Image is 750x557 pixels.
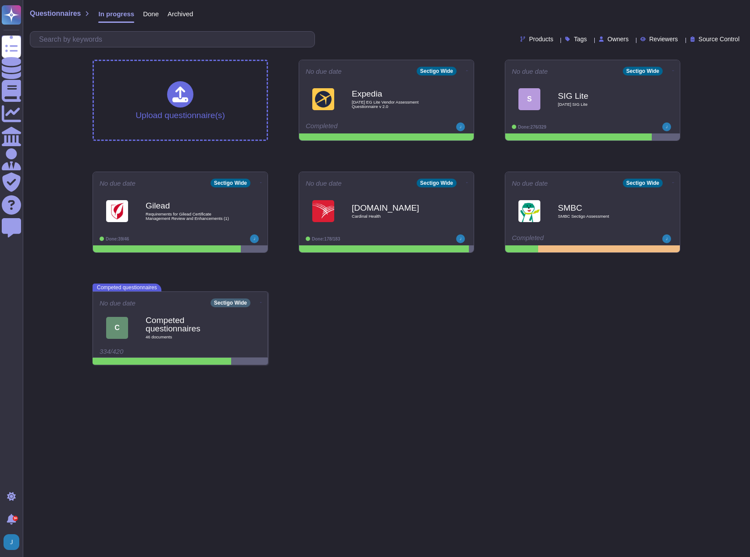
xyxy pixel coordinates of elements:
span: Cardinal Health [352,214,439,219]
span: No due date [100,180,136,187]
span: SMBC Sectigo Assessment [558,214,646,219]
img: Logo [312,200,334,222]
img: Logo [312,88,334,110]
span: No due date [306,68,342,75]
span: Competed questionnaires [93,284,161,291]
b: [DOMAIN_NAME] [352,204,439,212]
span: No due date [100,300,136,306]
span: No due date [512,180,548,187]
span: Requirements for Gilead Certificate Management Review and Enhancements (1) [146,212,233,220]
span: Done: 276/329 [518,125,546,129]
div: Sectigo Wide [623,179,663,187]
div: Sectigo Wide [417,179,457,187]
img: Logo [106,200,128,222]
div: Sectigo Wide [623,67,663,75]
span: No due date [306,180,342,187]
b: SMBC [558,204,646,212]
span: [DATE] EG Lite Vendor Assessment Questionnaire v 2.0 [352,100,439,108]
b: Competed questionnaires [146,316,233,333]
img: Logo [518,200,540,222]
span: Products [529,36,553,42]
span: 334/420 [100,348,123,355]
span: Reviewers [649,36,678,42]
span: Owners [607,36,629,42]
span: Done: 178/183 [312,237,340,241]
img: user [456,234,465,243]
div: 9+ [13,516,18,521]
div: Upload questionnaire(s) [136,81,225,119]
span: [DATE] SIG Lite [558,102,646,107]
span: Archived [168,11,193,17]
div: Completed [512,234,619,243]
img: user [4,534,19,550]
img: user [250,234,259,243]
span: Tags [574,36,587,42]
img: user [662,234,671,243]
span: Done: 39/46 [106,237,129,241]
div: Sectigo Wide [417,67,457,75]
img: user [662,122,671,131]
button: user [2,532,25,552]
span: 46 document s [146,335,233,339]
b: Gilead [146,201,233,210]
b: Expedia [352,90,439,98]
div: Sectigo Wide [211,179,250,187]
img: user [456,122,465,131]
div: S [518,88,540,110]
b: SIG Lite [558,92,646,100]
div: Completed [306,122,413,131]
span: Source Control [699,36,739,42]
div: Sectigo Wide [211,298,250,307]
span: In progress [98,11,134,17]
span: Done [143,11,159,17]
span: No due date [512,68,548,75]
div: C [106,317,128,339]
input: Search by keywords [35,32,314,47]
span: Questionnaires [30,10,81,17]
